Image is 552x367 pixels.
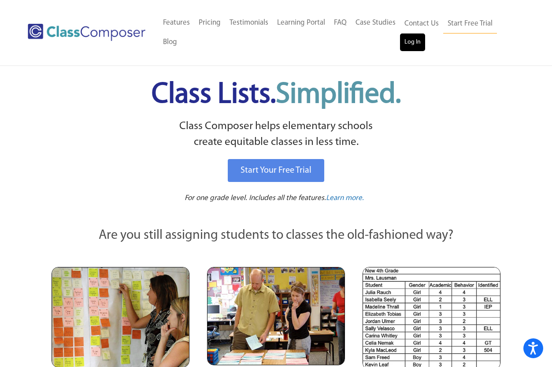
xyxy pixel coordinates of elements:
[159,33,182,52] a: Blog
[326,193,364,204] a: Learn more.
[400,33,425,51] a: Log In
[159,13,194,33] a: Features
[52,226,501,245] p: Are you still assigning students to classes the old-fashioned way?
[159,13,400,52] nav: Header Menu
[225,13,273,33] a: Testimonials
[28,24,145,41] img: Class Composer
[207,267,345,365] img: Blue and Pink Paper Cards
[400,14,443,33] a: Contact Us
[185,194,326,202] span: For one grade level. Includes all the features.
[241,166,311,175] span: Start Your Free Trial
[326,194,364,202] span: Learn more.
[400,14,518,51] nav: Header Menu
[152,81,401,109] span: Class Lists.
[273,13,330,33] a: Learning Portal
[330,13,351,33] a: FAQ
[443,14,497,34] a: Start Free Trial
[351,13,400,33] a: Case Studies
[194,13,225,33] a: Pricing
[228,159,324,182] a: Start Your Free Trial
[50,119,502,151] p: Class Composer helps elementary schools create equitable classes in less time.
[276,81,401,109] span: Simplified.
